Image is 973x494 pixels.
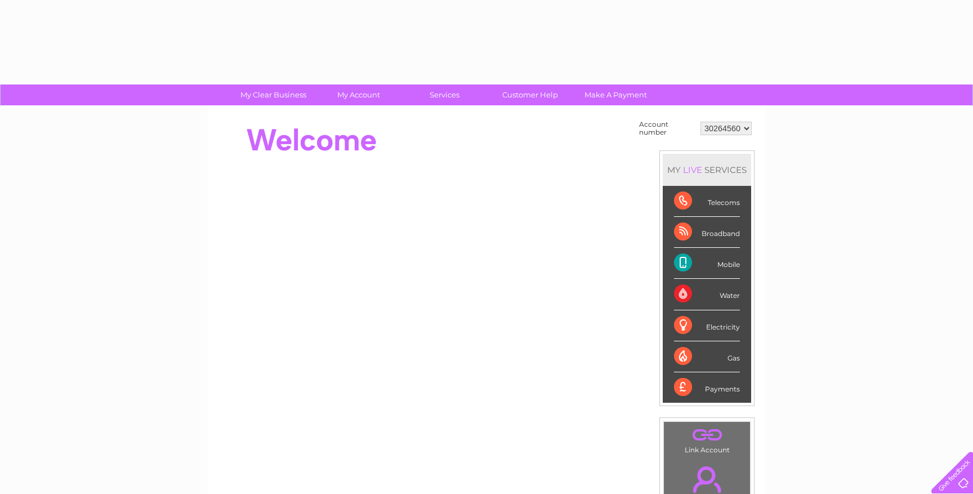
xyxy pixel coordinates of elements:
a: Customer Help [484,84,577,105]
div: Broadband [674,217,740,248]
div: MY SERVICES [663,154,751,186]
div: Water [674,279,740,310]
a: My Clear Business [227,84,320,105]
div: Payments [674,372,740,403]
div: LIVE [681,164,704,175]
a: Services [398,84,491,105]
a: My Account [313,84,405,105]
td: Link Account [663,421,751,457]
div: Telecoms [674,186,740,217]
div: Mobile [674,248,740,279]
div: Electricity [674,310,740,341]
a: Make A Payment [569,84,662,105]
div: Gas [674,341,740,372]
a: . [667,425,747,444]
td: Account number [636,118,698,139]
